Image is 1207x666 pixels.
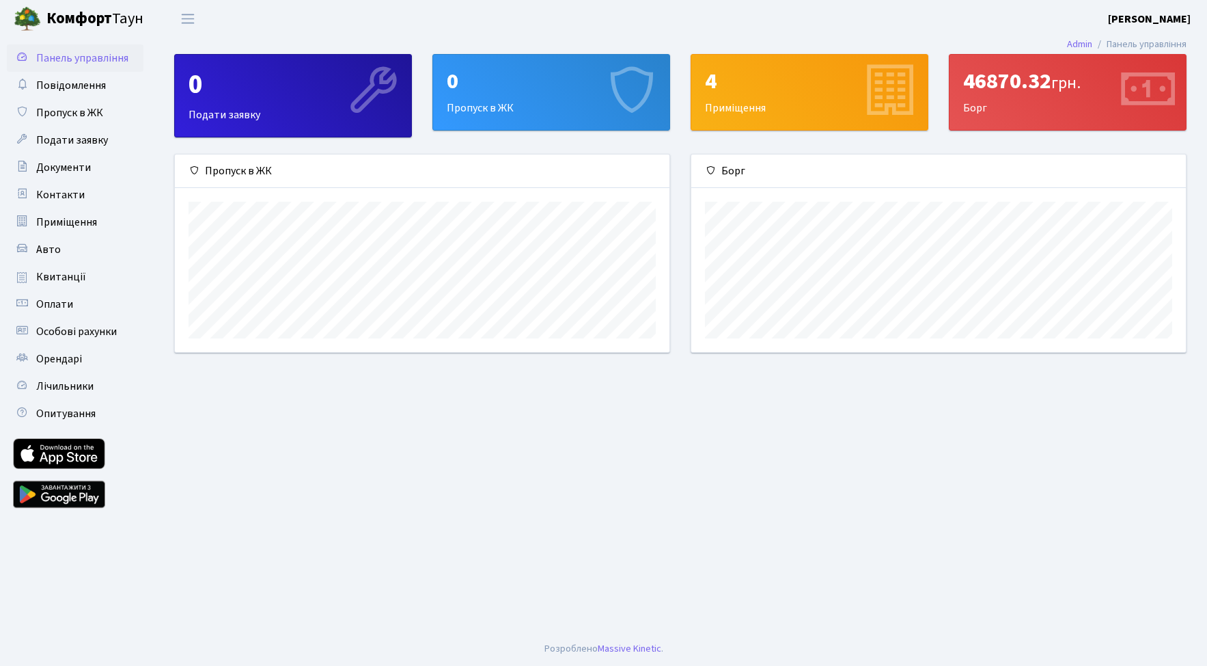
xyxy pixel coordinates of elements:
[36,297,73,312] span: Оплати
[36,187,85,202] span: Контакти
[7,318,143,345] a: Особові рахунки
[7,126,143,154] a: Подати заявку
[691,54,928,131] a: 4Приміщення
[36,351,82,367] span: Орендарі
[36,406,96,421] span: Опитування
[7,373,143,400] a: Лічильники
[705,68,914,94] div: 4
[433,55,669,130] div: Пропуск в ЖК
[36,379,94,394] span: Лічильники
[36,51,128,66] span: Панель управління
[7,263,143,291] a: Квитанції
[7,181,143,209] a: Контакти
[36,242,61,257] span: Авто
[1108,11,1191,27] a: [PERSON_NAME]
[46,8,112,29] b: Комфорт
[36,269,86,284] span: Квитанції
[174,54,412,137] a: 0Подати заявку
[7,99,143,126] a: Пропуск в ЖК
[1092,37,1187,52] li: Панель управління
[36,324,117,339] span: Особові рахунки
[432,54,670,131] a: 0Пропуск в ЖК
[1051,71,1081,95] span: грн.
[7,154,143,181] a: Документи
[36,105,103,120] span: Пропуск в ЖК
[7,400,143,427] a: Опитування
[7,44,143,72] a: Панель управління
[7,236,143,263] a: Авто
[36,133,108,148] span: Подати заявку
[14,5,41,33] img: logo.png
[189,68,398,101] div: 0
[46,8,143,31] span: Таун
[36,215,97,230] span: Приміщення
[7,291,143,318] a: Оплати
[1108,12,1191,27] b: [PERSON_NAME]
[691,55,928,130] div: Приміщення
[691,155,1186,188] div: Борг
[7,209,143,236] a: Приміщення
[175,155,669,188] div: Пропуск в ЖК
[175,55,411,137] div: Подати заявку
[36,160,91,175] span: Документи
[1067,37,1092,51] a: Admin
[963,68,1172,94] div: 46870.32
[7,345,143,373] a: Орендарі
[447,68,656,94] div: 0
[949,55,1186,130] div: Борг
[1046,30,1207,59] nav: breadcrumb
[7,72,143,99] a: Повідомлення
[36,78,106,93] span: Повідомлення
[544,641,663,656] div: Розроблено .
[171,8,205,30] button: Переключити навігацію
[598,641,661,656] a: Massive Kinetic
